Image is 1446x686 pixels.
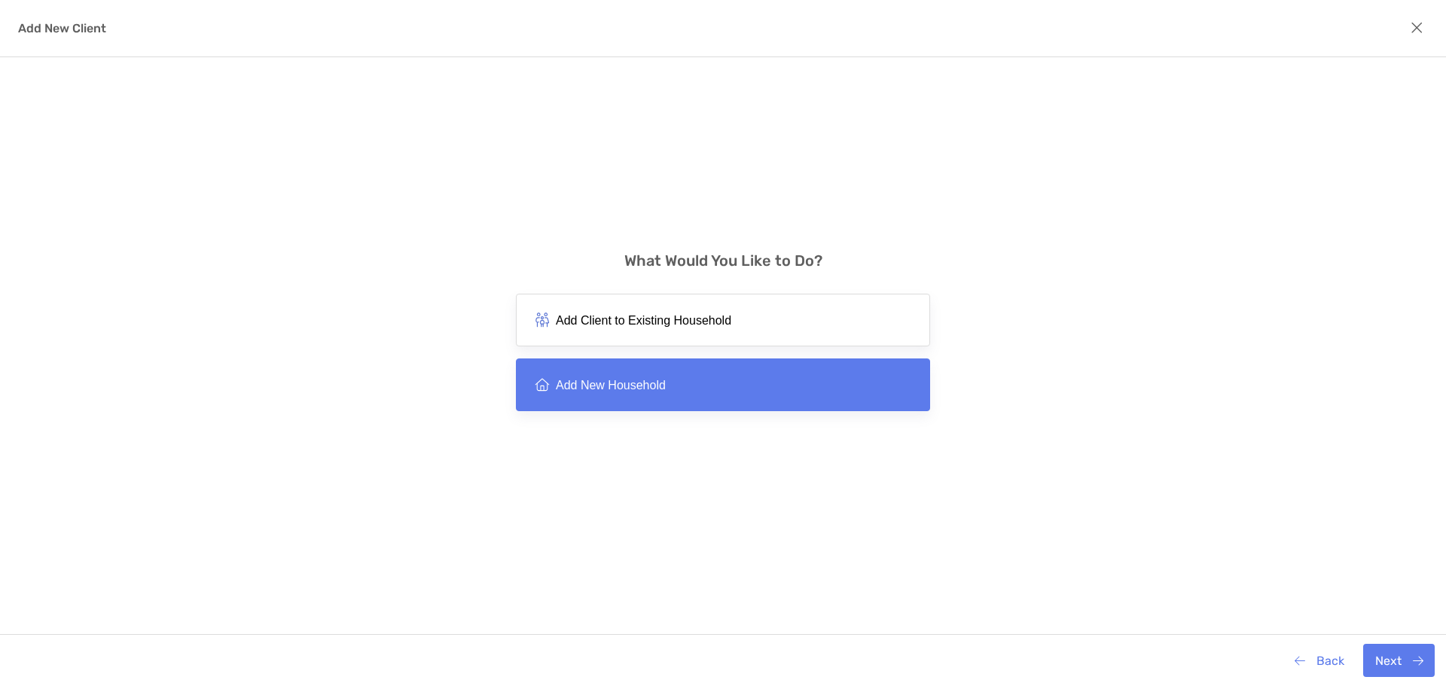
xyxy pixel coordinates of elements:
span: Add New Household [556,378,666,392]
button: Next [1363,644,1435,677]
h4: Add New Client [18,21,106,35]
span: Add Client to Existing Household [556,313,731,328]
button: Add New Household [516,358,930,411]
button: Back [1283,644,1356,677]
img: blue house [535,377,550,392]
button: Add Client to Existing Household [516,294,930,346]
h3: What Would You Like to Do? [624,252,822,270]
img: household [535,313,550,328]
